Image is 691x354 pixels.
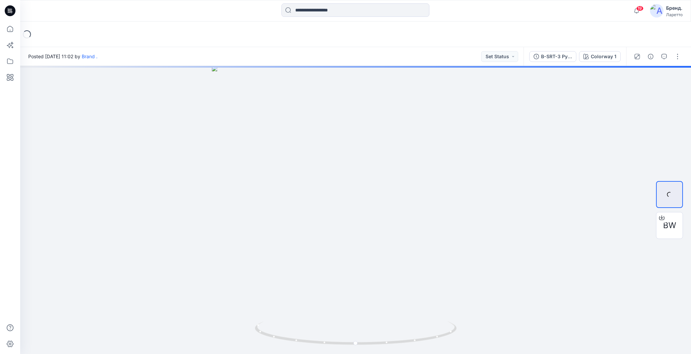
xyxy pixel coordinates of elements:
[82,54,98,59] a: Brand .
[636,6,644,11] span: 19
[663,219,676,232] span: BW
[529,51,576,62] button: B-SRT-3 Рубашка
[28,53,98,60] span: Posted [DATE] 11:02 by
[591,53,616,60] div: Colorway 1
[541,53,572,60] div: B-SRT-3 Рубашка
[666,5,682,11] ya-tr-span: Бренд.
[645,51,656,62] button: Details
[650,4,663,17] img: avatar
[666,12,683,17] ya-tr-span: Ларетто
[579,51,621,62] button: Colorway 1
